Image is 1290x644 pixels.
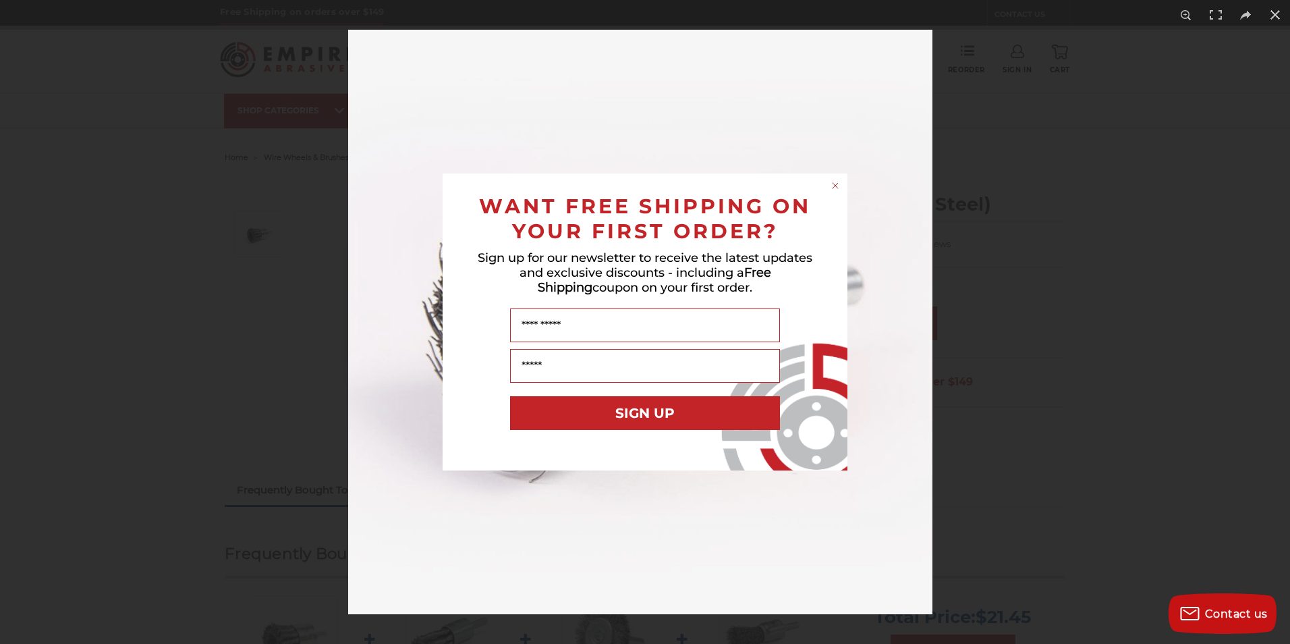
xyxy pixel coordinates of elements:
button: Contact us [1169,593,1277,634]
button: Close dialog [829,179,842,192]
span: Free Shipping [538,265,771,295]
span: Contact us [1205,608,1268,620]
button: SIGN UP [510,396,780,430]
span: WANT FREE SHIPPING ON YOUR FIRST ORDER? [479,194,811,244]
span: Sign up for our newsletter to receive the latest updates and exclusive discounts - including a co... [478,250,812,295]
